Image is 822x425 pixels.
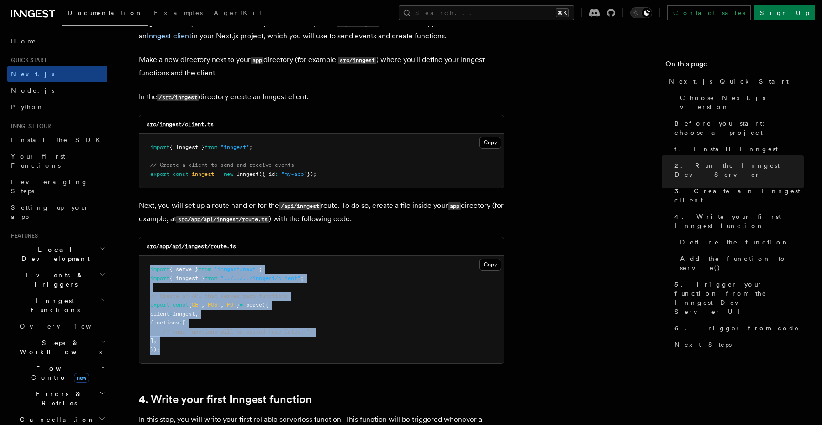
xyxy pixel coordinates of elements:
button: Copy [479,137,501,149]
span: export [150,302,169,308]
a: Setting up your app [7,199,107,225]
span: 3. Create an Inngest client [674,186,804,205]
span: Documentation [68,9,143,16]
span: { serve } [169,266,198,272]
span: Define the function [680,238,789,247]
span: ; [300,275,304,282]
span: serve [246,302,262,308]
span: Next.js Quick Start [669,77,789,86]
p: Inngest invokes your functions securely via an at . To enable that, you will create an in your Ne... [139,16,504,42]
span: Python [11,103,44,111]
span: , [201,302,205,308]
span: Inngest Functions [7,296,99,314]
span: Steps & Workflows [16,338,102,356]
a: Contact sales [667,5,751,20]
span: /* your functions will be passed here later! */ [163,329,313,335]
span: import [150,144,169,150]
button: Flow Controlnew [16,360,107,386]
span: Before you start: choose a project [674,119,804,137]
span: AgentKit [214,9,262,16]
button: Search...⌘K [399,5,574,20]
span: , [195,311,198,317]
code: src/inngest [338,57,376,64]
span: export [150,171,169,177]
span: Setting up your app [11,204,90,220]
span: 1. Install Inngest [674,144,778,154]
button: Local Development [7,241,107,267]
span: "inngest/next" [214,266,259,272]
span: ; [249,144,253,150]
a: 5. Trigger your function from the Inngest Dev Server UI [671,276,804,320]
span: = [217,171,221,177]
a: Overview [16,318,107,335]
a: Next.js [7,66,107,82]
span: // Create a client to send and receive events [150,162,294,168]
code: src/app/api/inngest/route.ts [176,216,269,223]
p: Make a new directory next to your directory (for example, ) where you'll define your Inngest func... [139,53,504,80]
span: Add the function to serve() [680,254,804,272]
a: Node.js [7,82,107,99]
code: /api/inngest [279,202,321,210]
span: { Inngest } [169,144,205,150]
a: 2. Run the Inngest Dev Server [671,157,804,183]
button: Steps & Workflows [16,335,107,360]
span: client [150,311,169,317]
span: Local Development [7,245,100,263]
span: "../../../inngest/client" [221,275,300,282]
span: "inngest" [221,144,249,150]
a: Next Steps [671,336,804,353]
button: Errors & Retries [16,386,107,411]
span: Examples [154,9,203,16]
button: Copy [479,259,501,271]
span: , [221,302,224,308]
span: inngest [192,171,214,177]
p: Next, you will set up a route handler for the route. To do so, create a file inside your director... [139,199,504,226]
span: Your first Functions [11,153,65,169]
span: Quick start [7,57,47,64]
span: new [224,171,233,177]
a: 4. Write your first Inngest function [139,393,312,406]
span: Home [11,37,37,46]
span: Inngest tour [7,122,51,130]
a: Before you start: choose a project [671,115,804,141]
span: Choose Next.js version [680,93,804,112]
span: inngest [173,311,195,317]
span: 4. Write your first Inngest function [674,212,804,230]
span: Overview [20,323,114,330]
span: const [173,302,189,308]
a: Choose Next.js version [676,90,804,115]
span: Inngest [237,171,259,177]
span: , [153,337,157,344]
a: 4. Write your first Inngest function [671,208,804,234]
button: Inngest Functions [7,292,107,318]
span: 6. Trigger from code [674,324,799,333]
span: }); [150,346,160,353]
span: Next.js [11,70,54,78]
span: 2. Run the Inngest Dev Server [674,161,804,179]
span: Flow Control [16,364,100,382]
span: PUT [227,302,237,308]
span: } [237,302,240,308]
span: Events & Triggers [7,271,100,289]
a: Add the function to serve() [676,250,804,276]
p: In the directory create an Inngest client: [139,90,504,104]
span: = [240,302,243,308]
a: Documentation [62,3,148,26]
code: src/inngest/client.ts [147,121,214,127]
h4: On this page [665,58,804,73]
span: ; [259,266,262,272]
span: Node.js [11,87,54,94]
span: POST [208,302,221,308]
span: ({ id [259,171,275,177]
span: from [205,275,217,282]
a: Your first Functions [7,148,107,174]
a: 6. Trigger from code [671,320,804,336]
span: const [173,171,189,177]
span: Install the SDK [11,136,105,143]
span: import [150,266,169,272]
span: : [179,319,182,326]
a: Inngest client [147,32,192,40]
a: Home [7,33,107,49]
code: src/app/api/inngest/route.ts [147,243,236,250]
button: Toggle dark mode [630,7,652,18]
